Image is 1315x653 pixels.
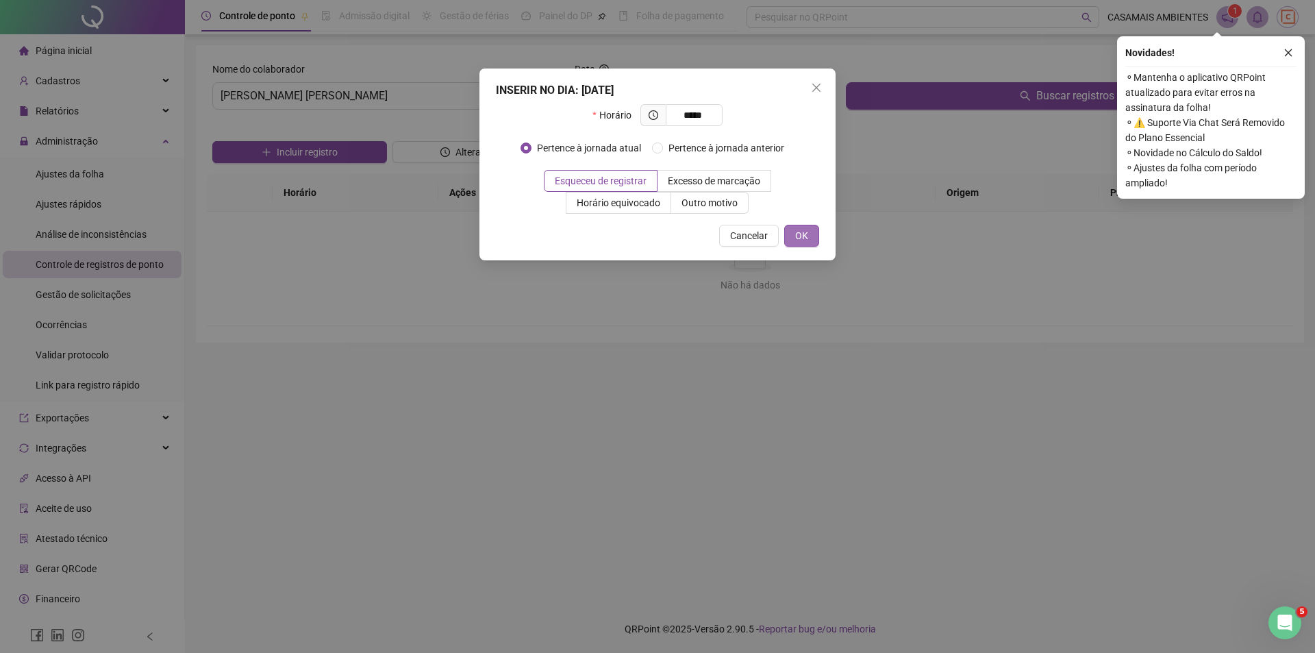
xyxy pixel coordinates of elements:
span: close [811,82,822,93]
span: Pertence à jornada anterior [663,140,790,156]
span: Esqueceu de registrar [555,175,647,186]
span: Pertence à jornada atual [531,140,647,156]
span: ⚬ Novidade no Cálculo do Saldo! [1125,145,1297,160]
span: Outro motivo [681,197,738,208]
span: close [1283,48,1293,58]
div: INSERIR NO DIA : [DATE] [496,82,819,99]
label: Horário [592,104,640,126]
span: ⚬ ⚠️ Suporte Via Chat Será Removido do Plano Essencial [1125,115,1297,145]
button: Cancelar [719,225,779,247]
span: Horário equivocado [577,197,660,208]
span: clock-circle [649,110,658,120]
span: Excesso de marcação [668,175,760,186]
button: OK [784,225,819,247]
span: ⚬ Mantenha o aplicativo QRPoint atualizado para evitar erros na assinatura da folha! [1125,70,1297,115]
button: Close [805,77,827,99]
span: Novidades ! [1125,45,1175,60]
span: ⚬ Ajustes da folha com período ampliado! [1125,160,1297,190]
span: Cancelar [730,228,768,243]
span: OK [795,228,808,243]
span: 5 [1297,606,1307,617]
iframe: Intercom live chat [1268,606,1301,639]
